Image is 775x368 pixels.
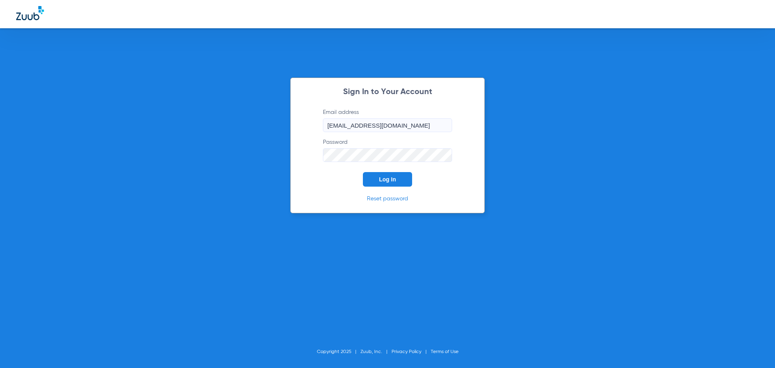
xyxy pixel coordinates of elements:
[323,108,452,132] label: Email address
[379,176,396,183] span: Log In
[431,349,459,354] a: Terms of Use
[323,148,452,162] input: Password
[323,138,452,162] label: Password
[317,348,360,356] li: Copyright 2025
[363,172,412,187] button: Log In
[323,118,452,132] input: Email address
[392,349,421,354] a: Privacy Policy
[360,348,392,356] li: Zuub, Inc.
[367,196,408,202] a: Reset password
[16,6,44,20] img: Zuub Logo
[311,88,464,96] h2: Sign In to Your Account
